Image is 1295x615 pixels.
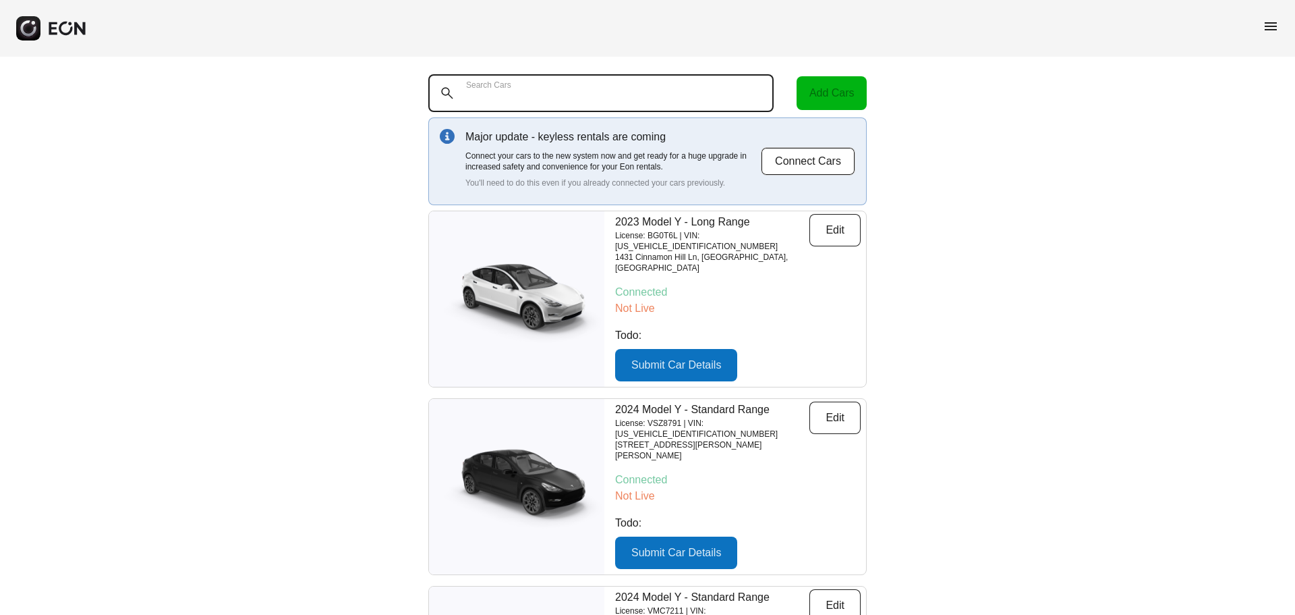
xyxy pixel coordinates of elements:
p: Not Live [615,488,861,504]
img: car [429,255,604,343]
p: Major update - keyless rentals are coming [465,129,761,145]
img: info [440,129,455,144]
button: Submit Car Details [615,349,737,381]
img: car [429,443,604,531]
p: Todo: [615,327,861,344]
p: Connected [615,472,861,488]
p: Connect your cars to the new system now and get ready for a huge upgrade in increased safety and ... [465,151,761,172]
p: License: BG0T6L | VIN: [US_VEHICLE_IDENTIFICATION_NUMBER] [615,230,809,252]
p: Not Live [615,300,861,317]
button: Edit [809,214,861,246]
p: 1431 Cinnamon Hill Ln, [GEOGRAPHIC_DATA], [GEOGRAPHIC_DATA] [615,252,809,273]
p: 2024 Model Y - Standard Range [615,402,809,418]
p: You'll need to do this even if you already connected your cars previously. [465,178,761,188]
button: Edit [809,402,861,434]
p: 2023 Model Y - Long Range [615,214,809,230]
p: Connected [615,284,861,300]
button: Submit Car Details [615,537,737,569]
p: 2024 Model Y - Standard Range [615,589,809,606]
button: Connect Cars [761,147,855,176]
span: menu [1263,18,1279,34]
label: Search Cars [466,80,511,90]
p: [STREET_ADDRESS][PERSON_NAME][PERSON_NAME] [615,439,809,461]
p: License: VSZ8791 | VIN: [US_VEHICLE_IDENTIFICATION_NUMBER] [615,418,809,439]
p: Todo: [615,515,861,531]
